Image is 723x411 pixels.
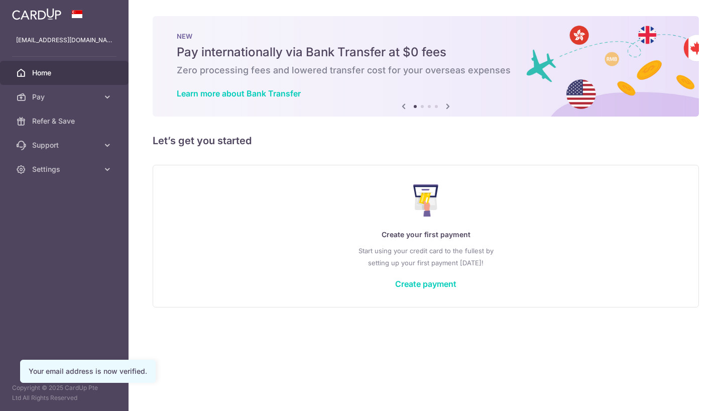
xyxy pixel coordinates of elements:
span: Support [32,140,98,150]
img: Bank transfer banner [153,16,699,117]
p: Start using your credit card to the fullest by setting up your first payment [DATE]! [173,245,678,269]
p: NEW [177,32,675,40]
p: [EMAIL_ADDRESS][DOMAIN_NAME] [16,35,112,45]
img: Make Payment [413,184,439,217]
h5: Let’s get you started [153,133,699,149]
span: Settings [32,164,98,174]
a: Learn more about Bank Transfer [177,88,301,98]
h6: Zero processing fees and lowered transfer cost for your overseas expenses [177,64,675,76]
h5: Pay internationally via Bank Transfer at $0 fees [177,44,675,60]
span: Home [32,68,98,78]
img: CardUp [12,8,61,20]
span: Refer & Save [32,116,98,126]
div: Your email address is now verified. [29,366,147,376]
a: Create payment [395,279,456,289]
span: Pay [32,92,98,102]
p: Create your first payment [173,229,678,241]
